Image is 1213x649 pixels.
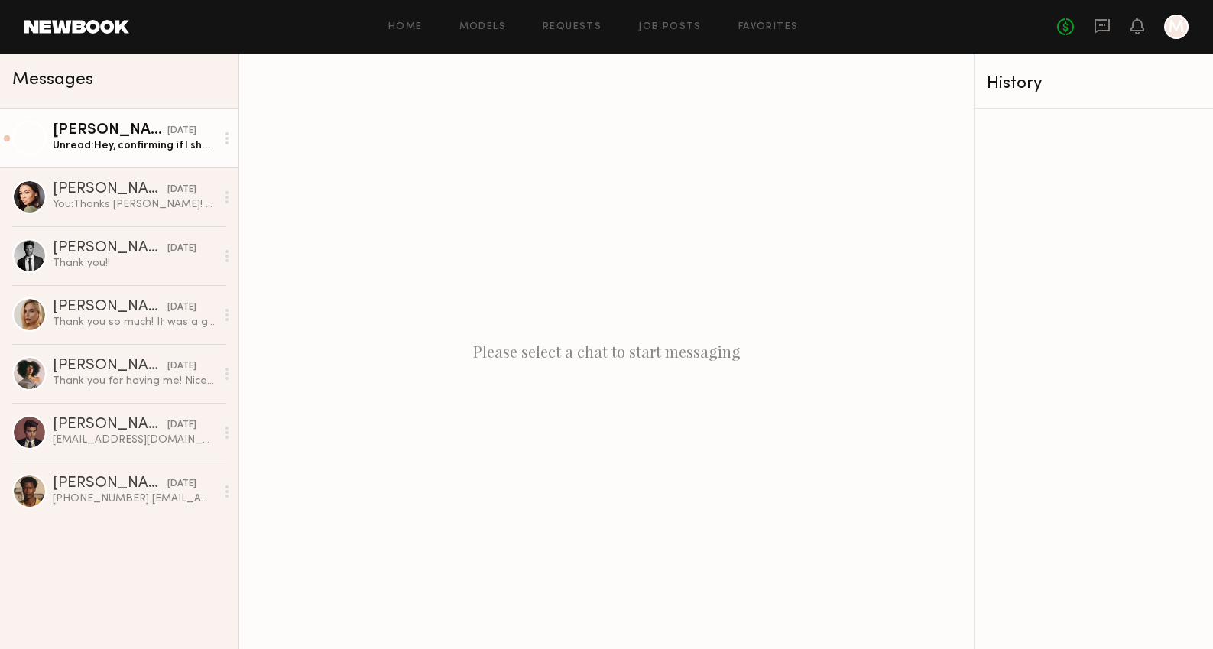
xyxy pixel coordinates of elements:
div: Thank you so much! It was a great day! :) [53,315,216,329]
div: [EMAIL_ADDRESS][DOMAIN_NAME] [53,433,216,447]
div: [PERSON_NAME] [53,300,167,315]
div: [DATE] [167,183,196,197]
div: Please select a chat to start messaging [239,54,974,649]
a: Job Posts [638,22,702,32]
a: Favorites [738,22,799,32]
div: [PHONE_NUMBER] [EMAIL_ADDRESS][DOMAIN_NAME] [53,492,216,506]
a: Home [388,22,423,32]
div: [DATE] [167,300,196,315]
div: [PERSON_NAME] [53,359,167,374]
div: [PERSON_NAME] [53,241,167,256]
a: Requests [543,22,602,32]
div: [PERSON_NAME] [53,182,167,197]
div: [DATE] [167,124,196,138]
div: [DATE] [167,418,196,433]
div: [DATE] [167,242,196,256]
div: [PERSON_NAME] [53,476,167,492]
div: Thank you for having me! Nice meeting you too :) [53,374,216,388]
div: You: Thanks [PERSON_NAME]! So happy to connect on another one. Hope to see you again sooner than ... [53,197,216,212]
div: [DATE] [167,477,196,492]
div: [DATE] [167,359,196,374]
span: Messages [12,71,93,89]
div: Thank you!! [53,256,216,271]
div: [PERSON_NAME] [53,123,167,138]
a: M [1164,15,1189,39]
div: [PERSON_NAME] [53,417,167,433]
div: History [987,75,1201,92]
div: Unread: Hey, confirming if I should come with makeup ready or if it possible that it will be comp... [53,138,216,153]
a: Models [459,22,506,32]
